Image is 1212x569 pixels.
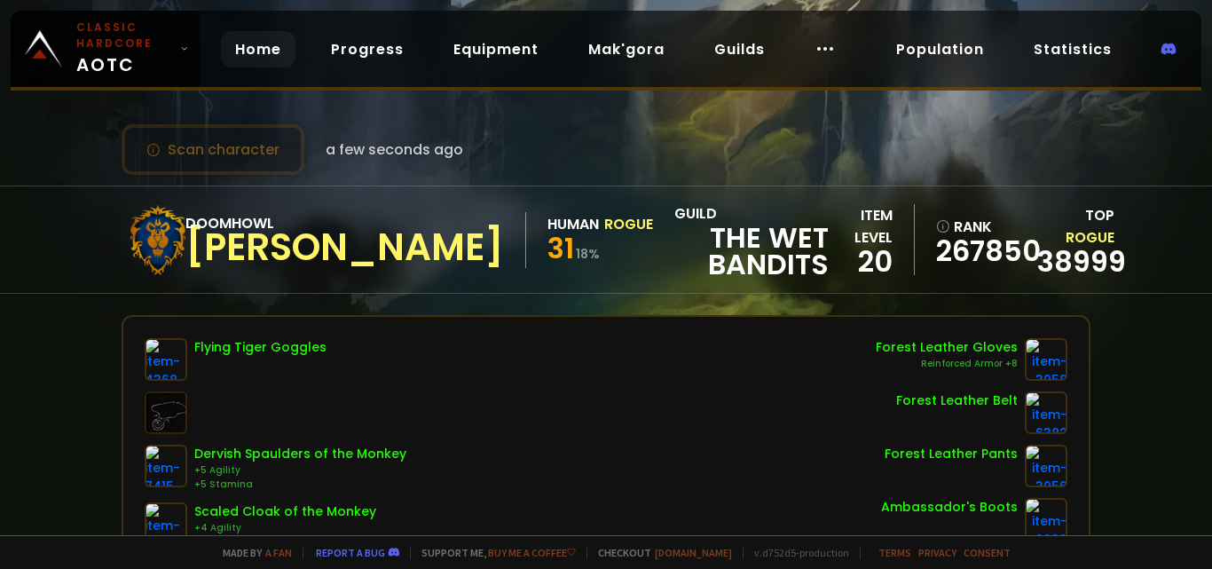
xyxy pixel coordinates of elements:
a: Consent [964,546,1011,559]
a: Home [221,31,295,67]
div: +5 Stamina [194,478,406,492]
div: Top [1037,204,1114,249]
a: Statistics [1019,31,1126,67]
button: Scan character [122,124,304,175]
div: guild [674,202,829,278]
div: Doomhowl [185,212,504,234]
a: 38999 [1037,241,1126,281]
div: [PERSON_NAME] [185,234,504,261]
span: v. d752d5 - production [743,546,849,559]
span: Rogue [1066,227,1114,248]
span: 31 [547,228,574,268]
small: Classic Hardcore [76,20,173,51]
a: Progress [317,31,418,67]
span: The Wet Bandits [674,225,829,278]
a: Buy me a coffee [488,546,576,559]
a: Privacy [918,546,956,559]
div: +4 Agility [194,521,376,535]
a: Mak'gora [574,31,679,67]
a: Terms [878,546,911,559]
a: a fan [265,546,292,559]
img: item-9831 [145,502,187,545]
div: Forest Leather Pants [885,445,1018,463]
div: Reinforced Armor +8 [876,357,1018,371]
a: Guilds [700,31,779,67]
div: Ambassador's Boots [881,498,1018,517]
span: Checkout [586,546,732,559]
span: Support me, [410,546,576,559]
img: item-6382 [1025,391,1067,434]
a: Equipment [439,31,553,67]
img: item-4368 [145,338,187,381]
div: Rogue [604,213,653,235]
a: Report a bug [316,546,385,559]
small: 18 % [576,245,600,263]
img: item-3058 [1025,338,1067,381]
span: Made by [212,546,292,559]
img: item-7415 [145,445,187,487]
div: +5 Agility [194,463,406,478]
span: a few seconds ago [326,138,463,161]
div: Forest Leather Gloves [876,338,1018,357]
a: 267850 [936,238,1027,265]
div: Human [547,213,599,235]
span: AOTC [76,20,173,78]
a: Population [882,31,998,67]
div: item level [829,204,893,249]
div: Flying Tiger Goggles [194,338,327,357]
img: item-3056 [1025,445,1067,487]
div: Scaled Cloak of the Monkey [194,502,376,521]
div: rank [936,216,1027,238]
a: Classic HardcoreAOTC [11,11,200,87]
a: [DOMAIN_NAME] [655,546,732,559]
div: Forest Leather Belt [896,391,1018,410]
img: item-2033 [1025,498,1067,541]
div: 20 [829,249,893,275]
div: Dervish Spaulders of the Monkey [194,445,406,463]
